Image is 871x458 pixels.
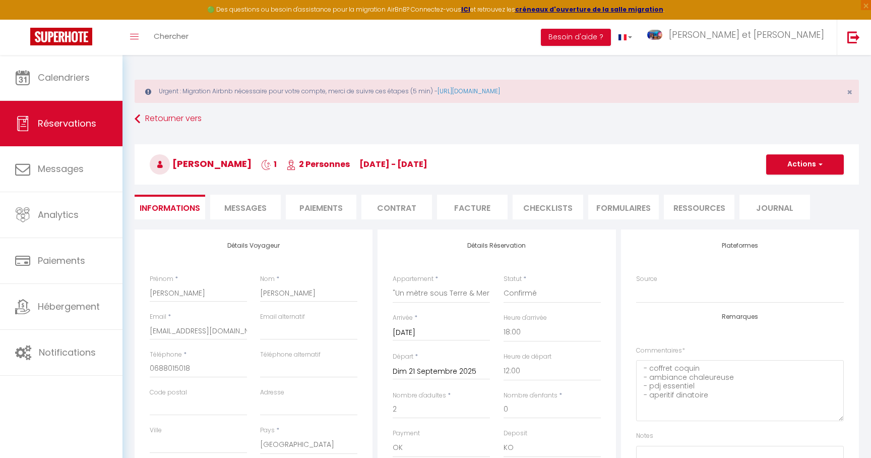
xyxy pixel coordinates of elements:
label: Heure d'arrivée [504,313,547,323]
label: Statut [504,274,522,284]
h4: Remarques [636,313,844,320]
label: Départ [393,352,413,362]
span: Notifications [39,346,96,359]
li: Informations [135,195,205,219]
span: Calendriers [38,71,90,84]
span: 1 [261,158,277,170]
a: ICI [461,5,470,14]
li: Paiements [286,195,356,219]
li: Journal [739,195,810,219]
span: [PERSON_NAME] [150,157,252,170]
a: Retourner vers [135,110,859,128]
label: Adresse [260,388,284,397]
label: Nom [260,274,275,284]
a: [URL][DOMAIN_NAME] [438,87,500,95]
li: Contrat [361,195,432,219]
label: Ville [150,426,162,435]
label: Payment [393,429,420,438]
button: Ouvrir le widget de chat LiveChat [8,4,38,34]
label: Code postal [150,388,187,397]
label: Commentaires [636,346,685,356]
span: Messages [38,162,84,175]
label: Pays [260,426,275,435]
h4: Plateformes [636,242,844,249]
li: CHECKLISTS [513,195,583,219]
span: × [847,86,852,98]
a: Chercher [146,20,196,55]
img: Super Booking [30,28,92,45]
label: Arrivée [393,313,413,323]
label: Email [150,312,166,322]
label: Nombre d'adultes [393,391,446,400]
li: Facture [437,195,508,219]
label: Appartement [393,274,433,284]
label: Source [636,274,657,284]
label: Heure de départ [504,352,551,362]
span: [DATE] - [DATE] [359,158,427,170]
label: Téléphone alternatif [260,350,321,360]
label: Email alternatif [260,312,305,322]
button: Close [847,88,852,97]
span: Hébergement [38,300,100,313]
a: ... [PERSON_NAME] et [PERSON_NAME] [640,20,837,55]
span: Paiements [38,254,85,267]
label: Téléphone [150,350,182,360]
a: créneaux d'ouverture de la salle migration [515,5,663,14]
li: Ressources [664,195,734,219]
img: logout [847,31,860,43]
div: Urgent : Migration Airbnb nécessaire pour votre compte, merci de suivre ces étapes (5 min) - [135,80,859,103]
span: Analytics [38,208,79,221]
li: FORMULAIRES [588,195,659,219]
span: Chercher [154,31,189,41]
span: 2 Personnes [286,158,350,170]
button: Actions [766,154,844,175]
label: Deposit [504,429,527,438]
h4: Détails Voyageur [150,242,357,249]
label: Nombre d'enfants [504,391,557,400]
button: Besoin d'aide ? [541,29,611,46]
label: Prénom [150,274,173,284]
span: Messages [224,202,267,214]
img: ... [647,30,662,40]
span: Réservations [38,117,96,130]
h4: Détails Réservation [393,242,600,249]
label: Notes [636,431,653,441]
span: [PERSON_NAME] et [PERSON_NAME] [669,28,824,41]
